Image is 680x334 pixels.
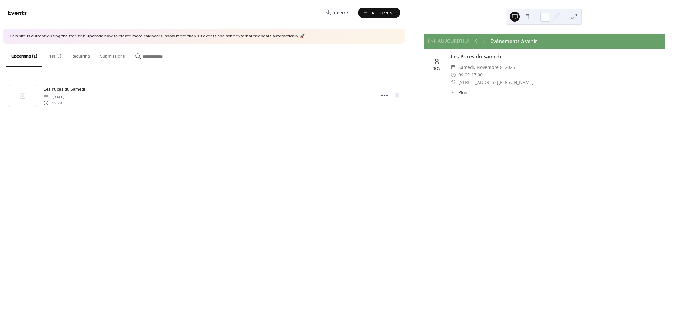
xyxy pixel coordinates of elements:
button: Submissions [95,44,130,66]
button: ​Plus [451,89,467,96]
a: Les Puces du Samedi [43,86,85,93]
span: 09:00 [43,100,65,106]
span: Export [334,10,351,16]
span: [STREET_ADDRESS][PERSON_NAME] [458,79,534,86]
span: Plus [458,89,467,96]
div: ​ [451,79,456,86]
a: Export [320,8,355,18]
span: - [470,71,471,79]
span: [DATE] [43,94,65,100]
div: ​ [451,71,456,79]
div: ​ [451,64,456,71]
div: 8 [434,58,439,65]
div: Les Puces du Samedi [451,53,660,60]
button: Past (7) [42,44,66,66]
div: ​ [451,89,456,96]
span: Add Event [371,10,395,16]
button: Upcoming (1) [6,44,42,67]
button: Add Event [358,8,400,18]
span: Events [8,7,27,19]
div: nov. [432,67,441,71]
span: 09:00 [458,71,470,79]
span: This site is currently using the free tier. to create more calendars, show more than 10 events an... [9,33,305,40]
a: Upgrade now [86,32,113,41]
span: samedi, novembre 8, 2025 [458,64,515,71]
button: Recurring [66,44,95,66]
span: 17:00 [471,71,483,79]
div: Événements à venir [490,37,537,45]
